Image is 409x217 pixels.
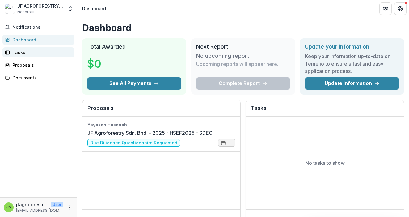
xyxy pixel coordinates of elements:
div: Proposals [12,62,70,68]
p: jfagroforestry <[EMAIL_ADDRESS][DOMAIN_NAME]> [16,201,48,208]
p: [EMAIL_ADDRESS][DOMAIN_NAME] [16,208,63,213]
p: Upcoming reports will appear here. [196,60,278,68]
div: Dashboard [82,5,106,12]
a: JF Agroforestry Sdn. Bhd. - 2025 - HSEF2025 - SDEC [87,129,213,137]
div: Documents [12,74,70,81]
h2: Total Awarded [87,43,181,50]
p: No tasks to show [305,159,345,167]
button: See All Payments [87,77,181,90]
div: jfagroforestry <jfagroforestry@gmail.com> [6,205,11,209]
h1: Dashboard [82,22,404,33]
div: Dashboard [12,36,70,43]
button: Partners [379,2,392,15]
h2: Next Report [196,43,290,50]
a: Proposals [2,60,74,70]
div: JF AGROFORESTRY SDN. BHD. [17,3,63,9]
h2: Update your information [305,43,399,50]
button: Open entity switcher [66,2,74,15]
img: JF AGROFORESTRY SDN. BHD. [5,4,15,14]
a: Tasks [2,47,74,57]
a: Documents [2,73,74,83]
div: Tasks [12,49,70,56]
button: More [66,204,73,211]
a: Update Information [305,77,399,90]
p: User [51,202,63,207]
h3: $0 [87,55,133,72]
h2: Proposals [87,105,235,117]
button: Notifications [2,22,74,32]
h3: Keep your information up-to-date on Temelio to ensure a fast and easy application process. [305,53,399,75]
h3: No upcoming report [196,53,249,59]
h2: Tasks [251,105,399,117]
a: Dashboard [2,35,74,45]
button: Get Help [394,2,407,15]
span: Nonprofit [17,9,35,15]
nav: breadcrumb [80,4,108,13]
span: Notifications [12,25,72,30]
